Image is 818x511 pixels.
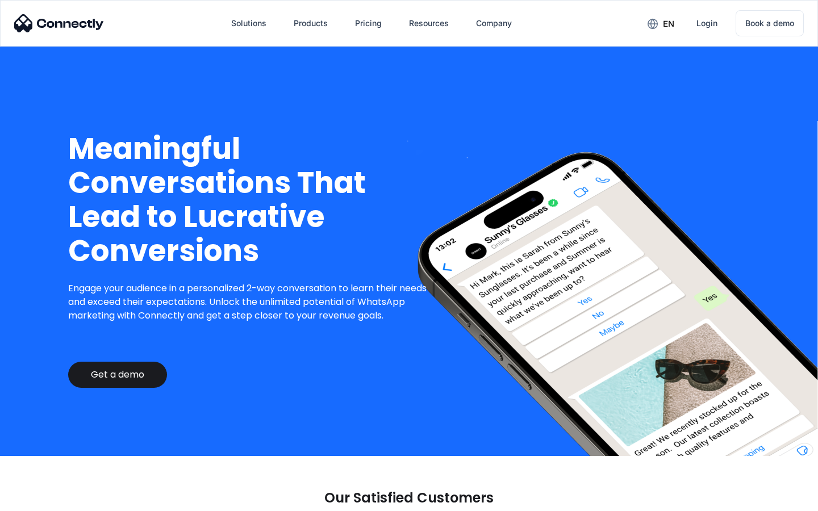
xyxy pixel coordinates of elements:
h1: Meaningful Conversations That Lead to Lucrative Conversions [68,132,436,268]
div: Resources [409,15,449,31]
p: Our Satisfied Customers [324,490,494,506]
div: Login [696,15,717,31]
a: Get a demo [68,362,167,388]
aside: Language selected: English [11,491,68,507]
ul: Language list [23,491,68,507]
a: Pricing [346,10,391,37]
a: Book a demo [736,10,804,36]
img: Connectly Logo [14,14,104,32]
div: Solutions [231,15,266,31]
p: Engage your audience in a personalized 2-way conversation to learn their needs and exceed their e... [68,282,436,322]
a: Login [687,10,727,37]
div: Get a demo [91,369,144,380]
div: Company [476,15,512,31]
div: Pricing [355,15,382,31]
div: Products [294,15,328,31]
div: en [663,16,674,32]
